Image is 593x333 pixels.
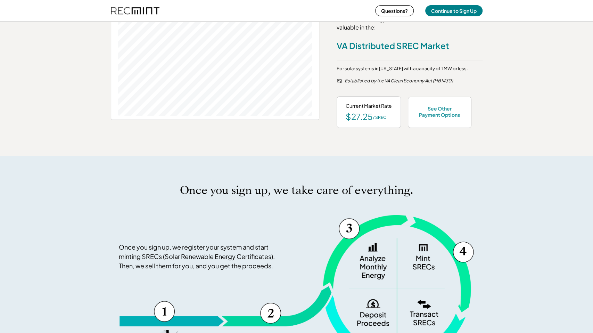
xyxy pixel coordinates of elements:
[337,65,468,72] div: For solar systems in [US_STATE] with a capacity of 1 MW or less.
[111,1,159,20] img: recmint-logotype%403x%20%281%29.jpeg
[417,105,462,118] div: See Other Payment Options
[375,5,414,16] button: Questions?
[345,78,483,84] div: Established by the VA Clean Economy Act (HB1430)
[346,112,373,121] div: $27.25
[119,242,284,270] div: Once you sign up, we register your system and start minting SRECs (Solar Renewable Energy Certifi...
[425,5,483,16] button: Continue to Sign Up
[337,40,449,51] div: VA Distributed SREC Market
[180,184,413,197] h1: Once you sign up, we take care of everything.
[373,115,386,121] div: / SREC
[346,103,392,109] div: Current Market Rate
